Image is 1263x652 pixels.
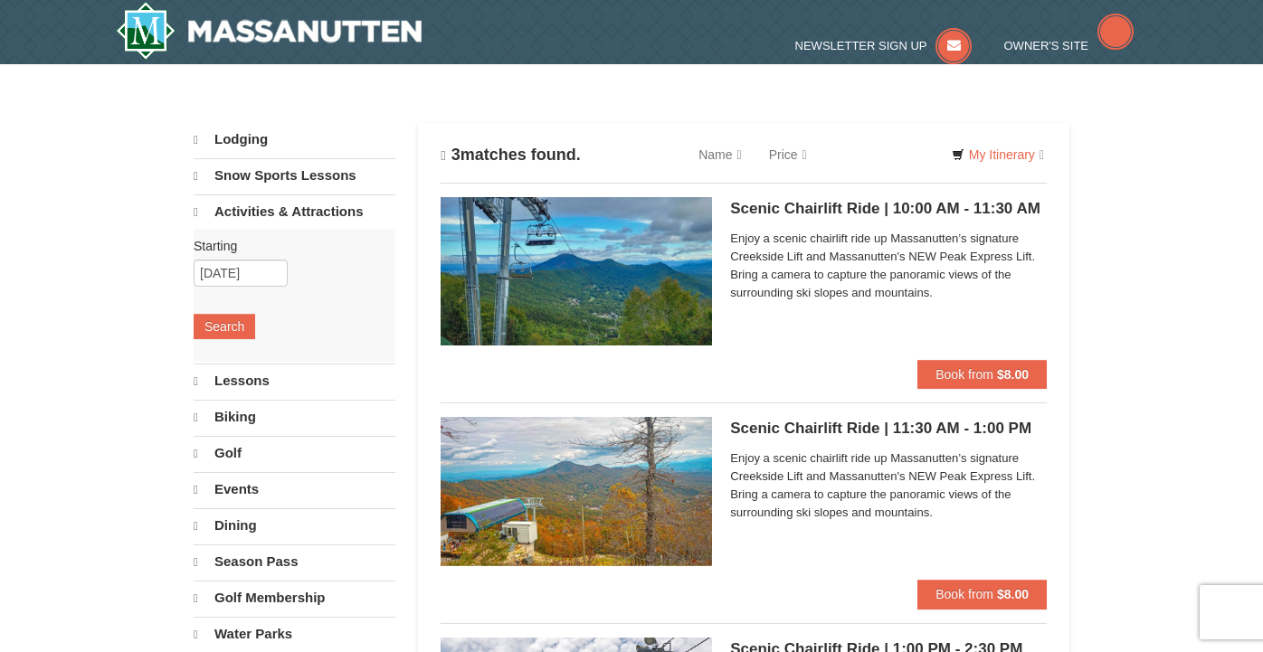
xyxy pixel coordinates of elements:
[194,508,395,543] a: Dining
[940,141,1056,168] a: My Itinerary
[194,472,395,506] a: Events
[194,194,395,229] a: Activities & Attractions
[194,123,395,156] a: Lodging
[441,197,712,345] img: 24896431-1-a2e2611b.jpg
[755,137,821,173] a: Price
[795,39,927,52] span: Newsletter Sign Up
[997,367,1029,382] strong: $8.00
[194,364,395,398] a: Lessons
[194,581,395,615] a: Golf Membership
[116,2,422,60] img: Massanutten Resort Logo
[730,230,1047,302] span: Enjoy a scenic chairlift ride up Massanutten’s signature Creekside Lift and Massanutten's NEW Pea...
[917,360,1047,389] button: Book from $8.00
[194,544,395,579] a: Season Pass
[730,449,1047,522] span: Enjoy a scenic chairlift ride up Massanutten’s signature Creekside Lift and Massanutten's NEW Pea...
[194,314,255,339] button: Search
[935,367,993,382] span: Book from
[194,400,395,434] a: Biking
[194,436,395,470] a: Golf
[194,617,395,651] a: Water Parks
[685,137,755,173] a: Name
[194,237,382,255] label: Starting
[441,417,712,565] img: 24896431-13-a88f1aaf.jpg
[795,39,973,52] a: Newsletter Sign Up
[116,2,422,60] a: Massanutten Resort
[194,158,395,193] a: Snow Sports Lessons
[730,420,1047,438] h5: Scenic Chairlift Ride | 11:30 AM - 1:00 PM
[917,580,1047,609] button: Book from $8.00
[1004,39,1135,52] a: Owner's Site
[730,200,1047,218] h5: Scenic Chairlift Ride | 10:00 AM - 11:30 AM
[997,587,1029,601] strong: $8.00
[1004,39,1089,52] span: Owner's Site
[935,587,993,601] span: Book from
